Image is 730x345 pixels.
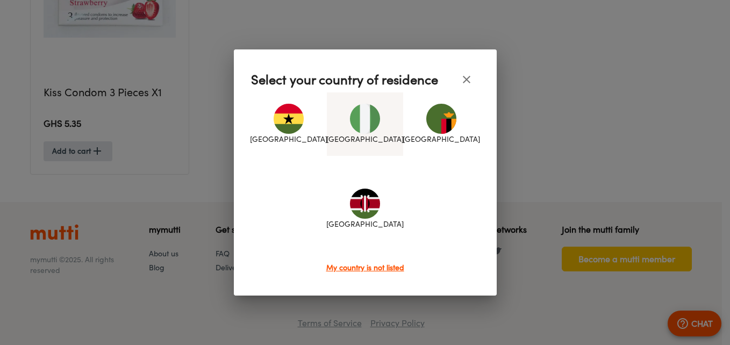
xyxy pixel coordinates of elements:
img: Zambia [426,104,456,134]
img: Ghana [274,104,304,134]
img: Nigeria [350,104,380,134]
p: Select your country of residence [251,70,438,89]
div: [GEOGRAPHIC_DATA] [327,92,403,156]
img: Kenya [350,189,380,219]
div: [GEOGRAPHIC_DATA] [251,92,327,156]
div: [GEOGRAPHIC_DATA] [403,92,479,156]
button: close [454,67,479,92]
span: My country is not listed [326,263,404,272]
div: [GEOGRAPHIC_DATA] [327,177,403,241]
